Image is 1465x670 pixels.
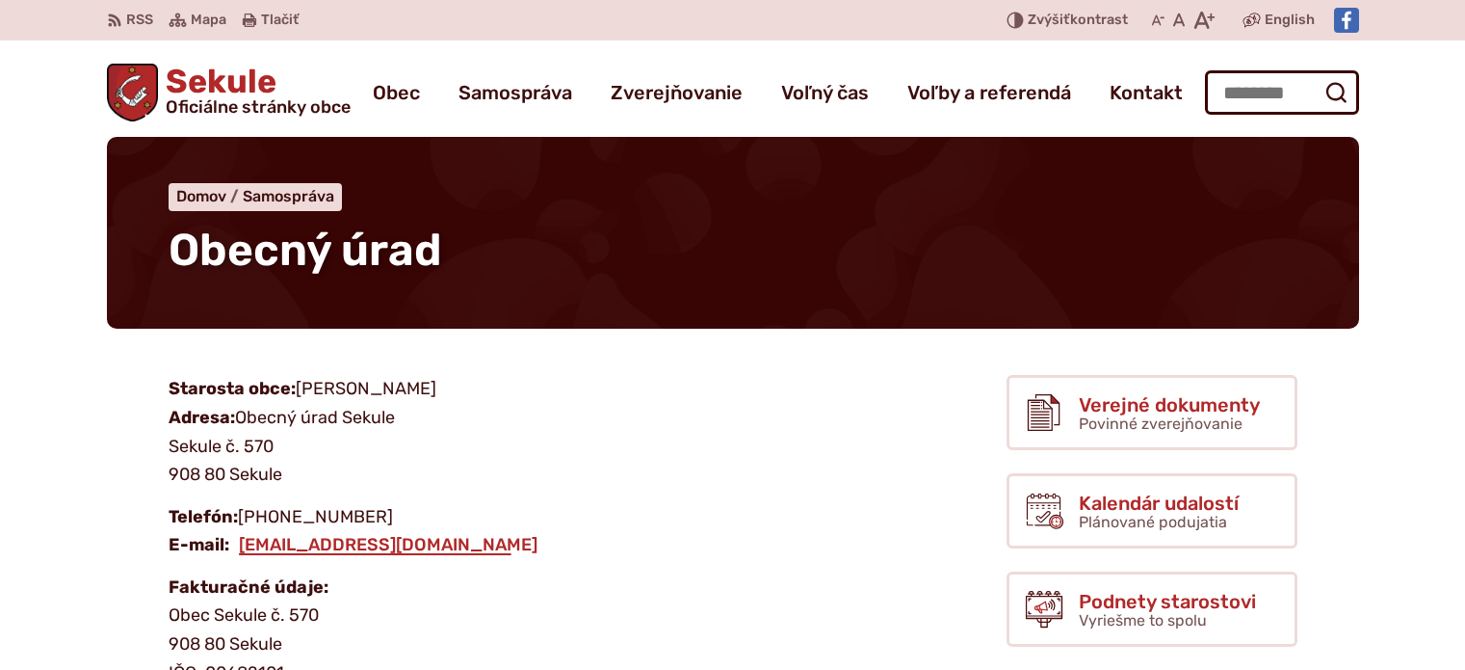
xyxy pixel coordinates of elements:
a: Domov [176,187,243,205]
span: Podnety starostovi [1079,591,1256,612]
a: Voľný čas [781,66,869,120]
span: kontrast [1028,13,1128,29]
span: Vyriešme to spolu [1079,611,1207,630]
strong: Adresa: [169,407,235,428]
a: Verejné dokumenty Povinné zverejňovanie [1007,375,1297,450]
a: Voľby a referendá [907,66,1071,120]
a: Samospráva [243,187,334,205]
span: Povinné zverejňovanie [1079,415,1243,433]
span: Zvýšiť [1028,12,1070,28]
span: Tlačiť [261,13,299,29]
strong: E-mail: [169,534,229,555]
a: Kalendár udalostí Plánované podujatia [1007,473,1297,549]
span: RSS [126,9,153,32]
a: Podnety starostovi Vyriešme to spolu [1007,572,1297,647]
strong: Fakturačné údaje: [169,576,328,598]
span: Verejné dokumenty [1079,394,1260,415]
img: Prejsť na Facebook stránku [1334,8,1359,33]
p: [PERSON_NAME] Obecný úrad Sekule Sekule č. 570 908 80 Sekule [169,375,852,490]
span: Obecný úrad [169,224,442,277]
span: Mapa [191,9,226,32]
strong: Starosta obce: [169,378,296,399]
span: Sekule [158,66,351,116]
span: Plánované podujatia [1079,513,1227,531]
a: Zverejňovanie [611,66,743,120]
span: Oficiálne stránky obce [166,98,351,116]
a: English [1261,9,1319,32]
a: Samospráva [458,66,572,120]
a: Logo Sekule, prejsť na domovskú stránku. [107,64,352,121]
a: Obec [373,66,420,120]
span: Kalendár udalostí [1079,493,1239,514]
span: English [1265,9,1315,32]
a: [EMAIL_ADDRESS][DOMAIN_NAME] [237,534,539,555]
p: [PHONE_NUMBER] [169,503,852,560]
img: Prejsť na domovskú stránku [107,64,159,121]
a: Kontakt [1110,66,1183,120]
span: Domov [176,187,226,205]
strong: Telefón: [169,506,238,527]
